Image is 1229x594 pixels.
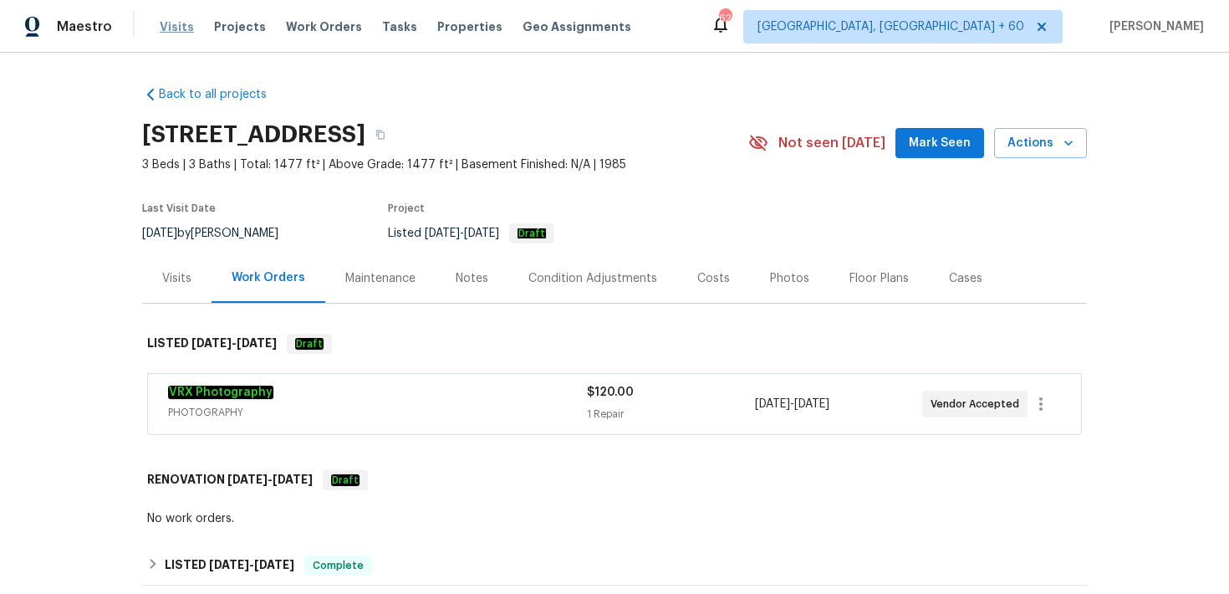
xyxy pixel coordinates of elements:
span: 3 Beds | 3 Baths | Total: 1477 ft² | Above Grade: 1477 ft² | Basement Finished: N/A | 1985 [142,156,748,173]
span: [DATE] [425,228,460,239]
span: [GEOGRAPHIC_DATA], [GEOGRAPHIC_DATA] + 60 [757,18,1024,35]
span: - [191,337,277,349]
em: Draft [331,474,360,486]
div: 1 Repair [587,406,754,422]
div: LISTED [DATE]-[DATE]Complete [142,545,1087,586]
button: Mark Seen [895,128,984,159]
h6: LISTED [165,556,294,576]
span: Mark Seen [909,133,971,154]
span: Maestro [57,18,112,35]
span: - [425,228,499,239]
span: Project [388,203,425,213]
span: Vendor Accepted [931,396,1026,412]
div: Maintenance [345,270,416,287]
span: Work Orders [286,18,362,35]
span: [DATE] [237,337,277,349]
span: Tasks [382,21,417,33]
span: [DATE] [273,474,313,485]
span: [DATE] [142,228,177,239]
button: Actions [994,128,1087,159]
div: Visits [162,270,191,287]
div: Condition Adjustments [528,270,657,287]
div: RENOVATION [DATE]-[DATE]Draft [142,453,1087,507]
div: No work orders. [147,510,1082,527]
span: Visits [160,18,194,35]
span: Projects [214,18,266,35]
div: Costs [697,270,730,287]
span: [DATE] [755,398,790,410]
a: Back to all projects [142,86,303,103]
span: Not seen [DATE] [778,135,885,151]
span: [DATE] [227,474,268,485]
em: Draft [518,228,546,239]
button: Copy Address [365,120,395,150]
span: Listed [388,228,554,239]
div: Work Orders [232,269,305,286]
span: [DATE] [254,559,294,571]
div: Photos [770,270,809,287]
span: [DATE] [209,559,249,571]
div: 629 [719,10,731,27]
span: Properties [437,18,502,35]
span: [DATE] [464,228,499,239]
div: by [PERSON_NAME] [142,223,298,243]
span: [PERSON_NAME] [1103,18,1204,35]
span: - [227,474,313,485]
h6: LISTED [147,334,277,354]
div: Floor Plans [849,270,909,287]
h6: RENOVATION [147,470,313,490]
h2: [STREET_ADDRESS] [142,126,365,143]
div: Notes [456,270,488,287]
span: Actions [1007,133,1073,154]
span: Geo Assignments [523,18,631,35]
em: Draft [295,338,324,350]
div: Cases [949,270,982,287]
span: Complete [306,557,370,574]
span: - [209,559,294,571]
span: $120.00 [587,387,634,398]
span: - [755,396,829,412]
a: VRX Photography [168,386,273,399]
span: [DATE] [794,398,829,410]
span: Last Visit Date [142,203,216,213]
span: PHOTOGRAPHY [168,404,587,421]
div: LISTED [DATE]-[DATE]Draft [142,317,1087,371]
span: [DATE] [191,337,232,349]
